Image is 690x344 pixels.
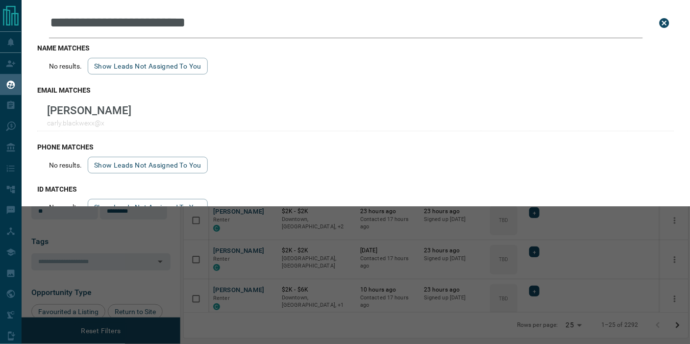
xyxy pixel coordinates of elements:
p: No results. [49,203,82,211]
h3: email matches [37,86,674,94]
p: carly.blackwexx@x [47,119,131,127]
h3: id matches [37,185,674,193]
p: [PERSON_NAME] [47,104,131,117]
p: No results. [49,62,82,70]
button: show leads not assigned to you [88,199,208,216]
h3: phone matches [37,143,674,151]
h3: name matches [37,44,674,52]
button: close search bar [655,13,674,33]
p: No results. [49,161,82,169]
button: show leads not assigned to you [88,58,208,74]
button: show leads not assigned to you [88,157,208,173]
